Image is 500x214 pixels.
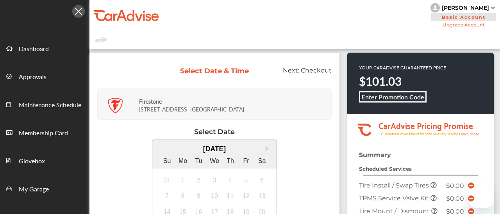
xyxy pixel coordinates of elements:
tspan: CarAdvise Pricing Promise [379,118,473,132]
div: Not available Sunday, September 7th, 2025 [161,190,173,202]
div: Tu [193,155,205,167]
div: Not available Thursday, September 4th, 2025 [224,174,237,187]
div: Not available Saturday, September 6th, 2025 [256,174,268,187]
div: Not available Tuesday, September 9th, 2025 [193,190,205,202]
div: Not available Thursday, September 11th, 2025 [224,190,237,202]
a: Glovebox [0,146,89,174]
div: Mo [177,155,189,167]
img: sCxJUJ+qAmfqhQGDUl18vwLg4ZYJ6CxN7XmbOMBAAAAAElFTkSuQmCC [491,7,495,9]
div: Not available Friday, September 5th, 2025 [240,174,252,187]
iframe: Button to launch messaging window [469,183,494,208]
div: Next: [255,67,338,81]
span: TPMS Service Valve Kit [359,195,430,202]
span: $0.00 [446,195,464,202]
img: knH8PDtVvWoAbQRylUukY18CTiRevjo20fAtgn5MLBQj4uumYvk2MzTtcAIzfGAtb1XOLVMAvhLuqoNAbL4reqehy0jehNKdM... [430,3,440,12]
div: Sa [256,155,268,167]
strong: $101.03 [359,73,402,89]
span: Membership Card [19,128,68,138]
div: We [208,155,221,167]
div: [STREET_ADDRESS] [GEOGRAPHIC_DATA] [139,92,329,117]
div: Not available Sunday, August 31st, 2025 [161,174,173,187]
span: Tire Install / Swap Tires [359,182,430,189]
tspan: Learn more [459,132,480,136]
a: Approvals [0,62,89,90]
div: Not available Wednesday, September 10th, 2025 [208,190,221,202]
span: My Garage [19,184,49,195]
span: Dashboard [19,44,49,54]
div: Not available Monday, September 1st, 2025 [177,174,189,187]
span: Glovebox [19,156,45,166]
img: logo-firestone.png [107,98,123,113]
div: Not available Wednesday, September 3rd, 2025 [208,174,221,187]
p: YOUR CARADVISE GUARANTEED PRICE [359,64,446,71]
div: [DATE] [152,145,277,153]
tspan: Guaranteed lower than retail price on every service. [381,131,459,136]
span: Maintenance Schedule [19,100,81,110]
div: [PERSON_NAME] [442,4,489,11]
div: Select Date & Time [180,67,250,75]
div: Not available Saturday, September 13th, 2025 [256,190,268,202]
b: Enter Promotion Code [362,92,424,101]
div: Fr [240,155,252,167]
a: Membership Card [0,118,89,146]
div: Select Date [97,127,332,136]
a: Dashboard [0,34,89,62]
div: Not available Friday, September 12th, 2025 [240,190,252,202]
strong: Summary [359,151,391,159]
span: $0.00 [446,182,464,189]
div: Not available Monday, September 8th, 2025 [177,190,189,202]
img: placeholder_car.fcab19be.svg [95,35,107,45]
span: Basic Account [431,13,496,21]
a: My Garage [0,174,89,202]
span: Approvals [19,72,46,82]
div: Th [224,155,237,167]
div: Su [161,155,173,167]
span: Checkout [301,67,332,74]
img: Icon.5fd9dcc7.svg [72,5,85,18]
div: Not available Tuesday, September 2nd, 2025 [193,174,205,187]
button: Next Month [266,146,271,151]
a: Maintenance Schedule [0,90,89,118]
strong: Firestone [139,97,162,105]
strong: Scheduled Services [359,166,412,172]
span: Upgrade Account [430,22,497,28]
